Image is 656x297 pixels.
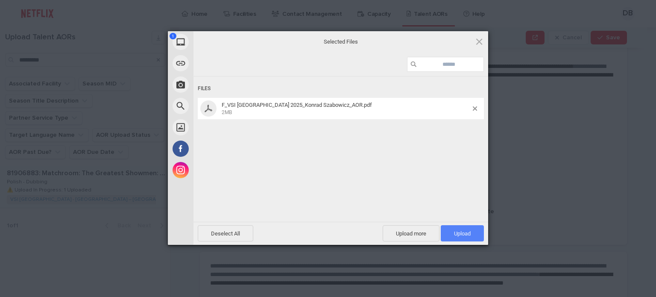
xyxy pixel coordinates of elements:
div: Unsplash [168,117,270,138]
div: Link (URL) [168,53,270,74]
span: Selected Files [255,38,426,45]
span: F_VSI [GEOGRAPHIC_DATA] 2025_Konrad Szabowicz_AOR.pdf [222,102,372,108]
div: Take Photo [168,74,270,95]
span: Click here or hit ESC to close picker [474,37,484,46]
span: Upload [441,225,484,241]
div: My Device [168,31,270,53]
span: F_VSI WARSAW_504 2025_Konrad Szabowicz_AOR.pdf [219,102,473,116]
span: 1 [170,33,176,39]
div: Files [198,81,484,97]
span: Deselect All [198,225,253,241]
div: Facebook [168,138,270,159]
div: Web Search [168,95,270,117]
span: Upload [454,230,471,237]
span: Upload more [383,225,439,241]
div: Instagram [168,159,270,181]
span: 2MB [222,109,232,115]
